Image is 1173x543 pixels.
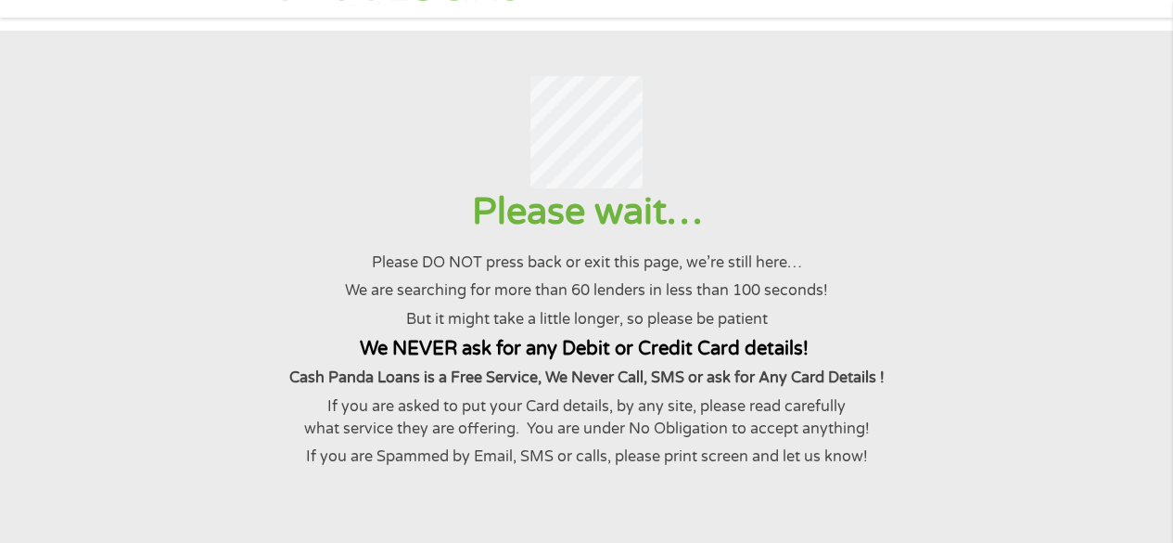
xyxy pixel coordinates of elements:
[22,252,1150,274] p: Please DO NOT press back or exit this page, we’re still here…
[22,188,1150,236] h1: Please wait…
[22,308,1150,330] p: But it might take a little longer, so please be patient
[22,446,1150,468] p: If you are Spammed by Email, SMS or calls, please print screen and let us know!
[360,337,809,360] strong: We NEVER ask for any Debit or Credit Card details!
[22,279,1150,302] p: We are searching for more than 60 lenders in less than 100 seconds!
[289,368,885,387] strong: Cash Panda Loans is a Free Service, We Never Call, SMS or ask for Any Card Details !
[22,395,1150,441] p: If you are asked to put your Card details, by any site, please read carefully what service they a...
